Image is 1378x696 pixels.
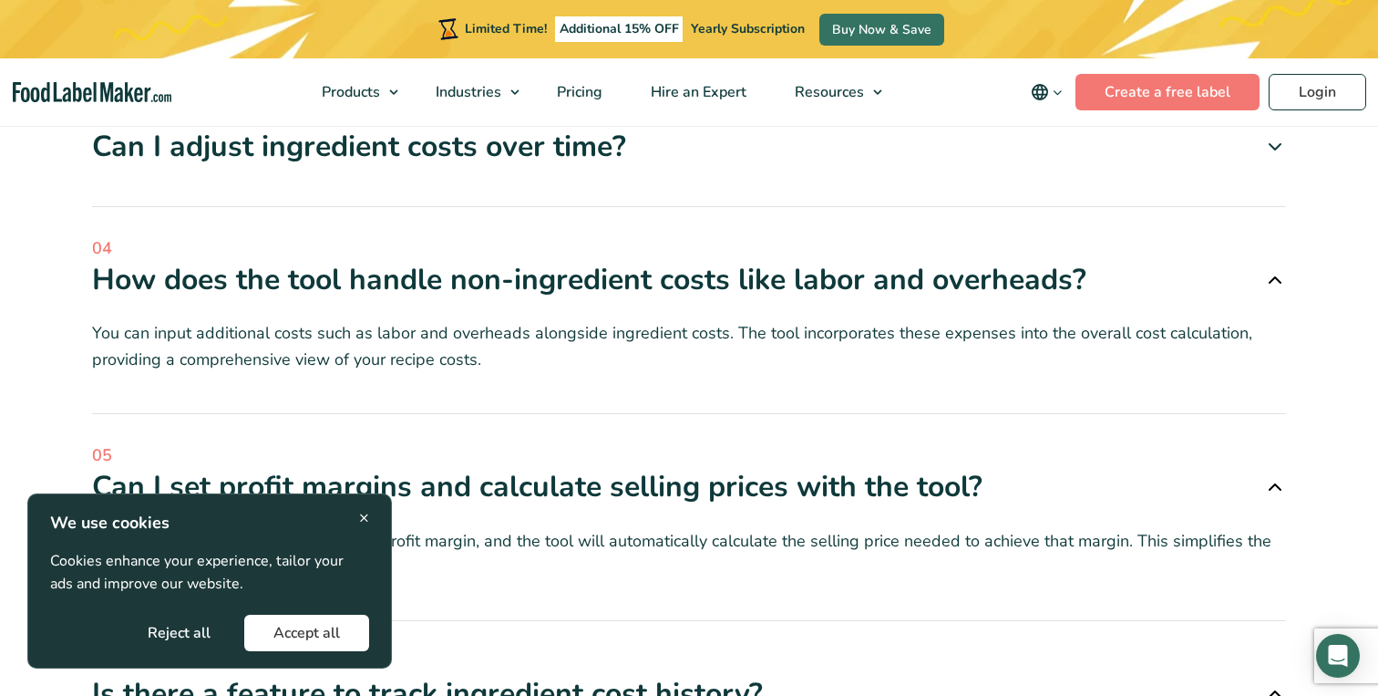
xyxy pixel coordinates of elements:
span: Pricing [551,82,604,102]
div: Can I set profit margins and calculate selling prices with the tool? [92,468,1286,506]
span: Resources [789,82,866,102]
strong: We use cookies [50,512,170,534]
span: × [359,505,369,530]
a: 04 How does the tool handle non-ingredient costs like labor and overheads? [92,236,1286,299]
p: Cookies enhance your experience, tailor your ads and improve our website. [50,550,369,597]
a: 05 Can I set profit margins and calculate selling prices with the tool? [92,443,1286,506]
p: Absolutely! You can input your desired profit margin, and the tool will automatically calculate t... [92,528,1286,581]
a: 03 Can I adjust ingredient costs over time? [92,103,1286,166]
p: You can input additional costs such as labor and overheads alongside ingredient costs. The tool i... [92,320,1286,373]
a: Create a free label [1075,74,1260,110]
a: Buy Now & Save [819,14,944,46]
span: 04 [92,236,1286,261]
span: Industries [430,82,503,102]
a: Resources [771,58,891,126]
a: Pricing [533,58,622,126]
span: Additional 15% OFF [555,16,684,42]
span: Products [316,82,382,102]
a: Industries [412,58,529,126]
div: How does the tool handle non-ingredient costs like labor and overheads? [92,261,1286,299]
button: Accept all [244,615,369,651]
div: Open Intercom Messenger [1316,634,1360,678]
span: 06 [92,650,1286,675]
span: Limited Time! [465,20,547,37]
a: Hire an Expert [627,58,766,126]
div: Can I adjust ingredient costs over time? [92,128,1286,166]
span: Hire an Expert [645,82,748,102]
a: Products [298,58,407,126]
button: Reject all [118,615,240,651]
a: Login [1269,74,1366,110]
span: Yearly Subscription [691,20,805,37]
span: 05 [92,443,1286,468]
